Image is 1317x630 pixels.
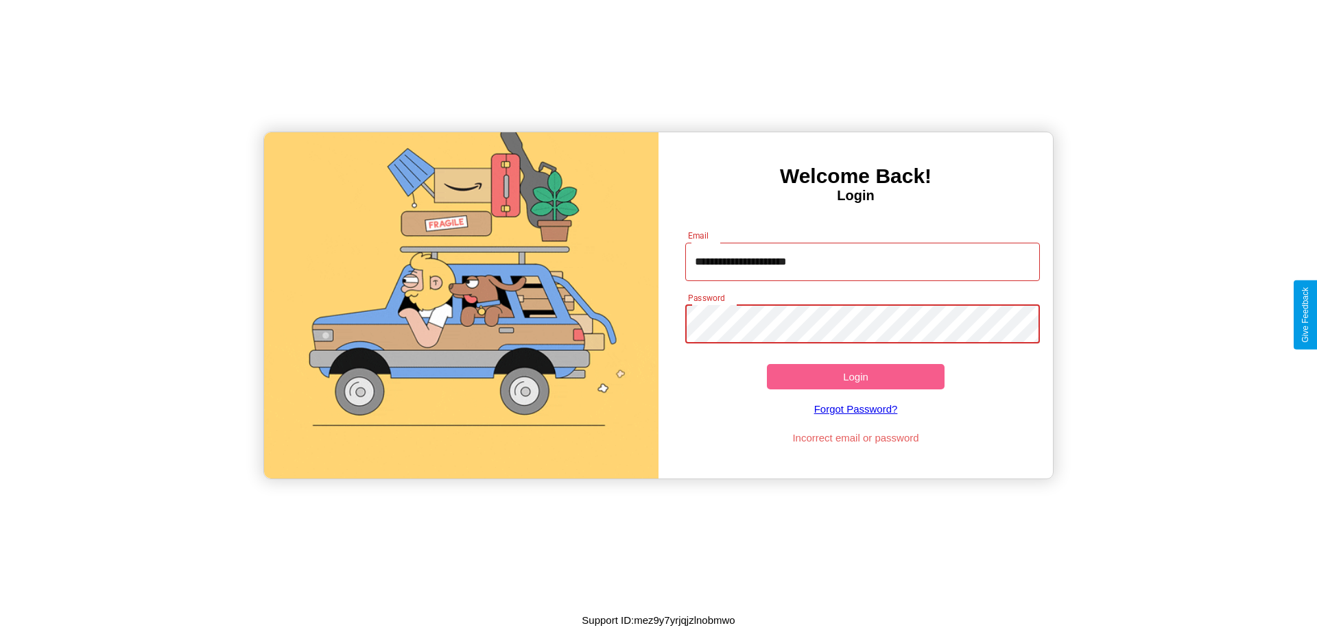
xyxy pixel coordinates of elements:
label: Email [688,230,709,241]
a: Forgot Password? [678,389,1034,428]
h3: Welcome Back! [658,165,1053,188]
div: Give Feedback [1301,287,1310,343]
h4: Login [658,188,1053,204]
p: Support ID: mez9y7yrjqjzlnobmwo [582,611,735,629]
label: Password [688,292,724,304]
p: Incorrect email or password [678,428,1034,447]
img: gif [264,132,658,478]
button: Login [767,364,945,389]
